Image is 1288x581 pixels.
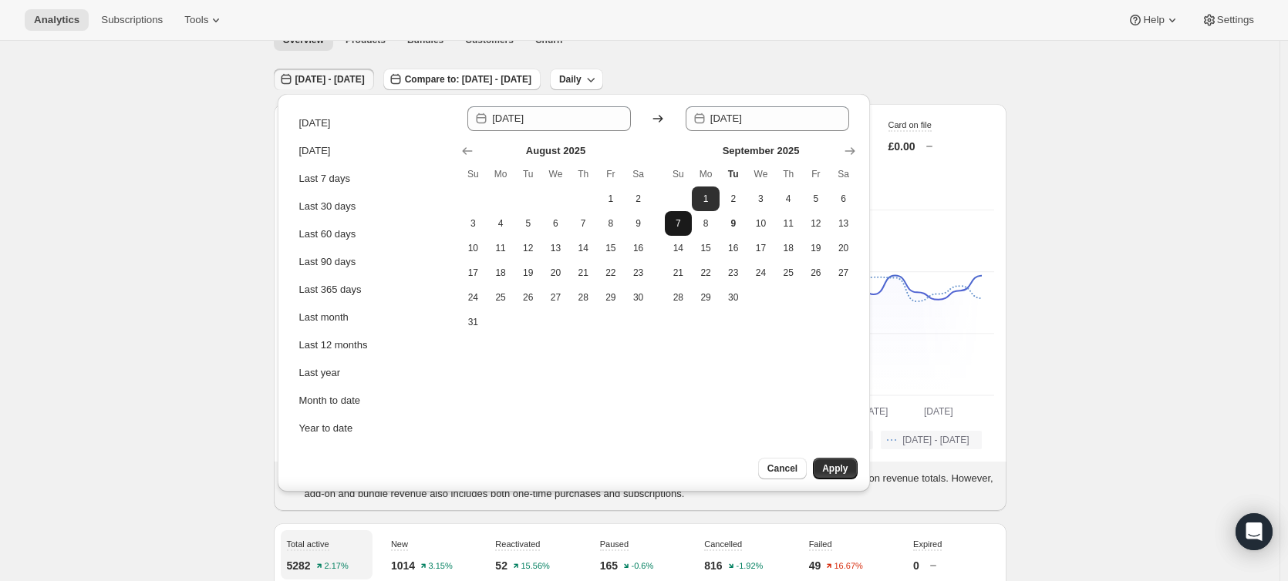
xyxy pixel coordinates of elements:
[822,462,848,475] span: Apply
[299,393,361,408] div: Month to date
[808,217,824,230] span: 12
[542,260,570,285] button: Wednesday August 20 2025
[460,162,487,186] th: Sunday
[466,316,481,328] span: 31
[466,267,481,279] span: 17
[665,162,693,186] th: Sunday
[460,285,487,310] button: Sunday August 24 2025
[569,162,597,186] th: Thursday
[913,539,942,549] span: Expired
[550,69,603,90] button: Daily
[720,236,747,260] button: Tuesday September 16 2025
[429,562,453,571] text: 3.15%
[809,558,821,573] p: 49
[665,211,693,236] button: Sunday September 7 2025
[495,558,507,573] p: 52
[836,267,851,279] span: 27
[692,162,720,186] th: Monday
[888,139,915,154] p: £0.00
[726,168,741,180] span: Tu
[902,434,969,446] span: [DATE] - [DATE]
[698,291,713,304] span: 29
[625,186,652,211] button: Saturday August 2 2025
[569,211,597,236] button: Thursday August 7 2025
[830,211,858,236] button: Saturday September 13 2025
[569,285,597,310] button: Thursday August 28 2025
[836,242,851,254] span: 20
[881,431,981,449] button: [DATE] - [DATE]
[1217,14,1254,26] span: Settings
[295,73,365,86] span: [DATE] - [DATE]
[514,260,542,285] button: Tuesday August 19 2025
[802,186,830,211] button: Friday September 5 2025
[575,217,591,230] span: 7
[754,242,769,254] span: 17
[888,120,932,129] span: Card on file
[781,168,796,180] span: Th
[575,242,591,254] span: 14
[923,406,953,417] text: [DATE]
[295,111,449,136] button: [DATE]
[559,73,582,86] span: Daily
[299,421,353,436] div: Year to date
[802,211,830,236] button: Friday September 12 2025
[295,139,449,163] button: [DATE]
[692,236,720,260] button: Monday September 15 2025
[747,162,775,186] th: Wednesday
[25,9,89,31] button: Analytics
[575,291,591,304] span: 28
[101,14,163,26] span: Subscriptions
[299,199,356,214] div: Last 30 days
[299,338,368,353] div: Last 12 months
[1143,14,1164,26] span: Help
[575,168,591,180] span: Th
[295,416,449,441] button: Year to date
[720,211,747,236] button: Today Tuesday September 9 2025
[704,539,742,549] span: Cancelled
[487,211,514,236] button: Monday August 4 2025
[603,168,619,180] span: Fr
[671,267,686,279] span: 21
[1236,513,1273,550] div: Open Intercom Messenger
[836,168,851,180] span: Sa
[493,242,508,254] span: 11
[830,236,858,260] button: Saturday September 20 2025
[808,242,824,254] span: 19
[603,267,619,279] span: 22
[542,211,570,236] button: Wednesday August 6 2025
[569,236,597,260] button: Thursday August 14 2025
[774,162,802,186] th: Thursday
[487,285,514,310] button: Monday August 25 2025
[521,242,536,254] span: 12
[493,217,508,230] span: 4
[460,211,487,236] button: Sunday August 3 2025
[726,193,741,205] span: 2
[391,539,408,549] span: New
[521,217,536,230] span: 5
[802,236,830,260] button: Friday September 19 2025
[754,217,769,230] span: 10
[671,217,686,230] span: 7
[830,260,858,285] button: Saturday September 27 2025
[597,162,625,186] th: Friday
[466,291,481,304] span: 24
[758,458,807,479] button: Cancel
[175,9,233,31] button: Tools
[597,236,625,260] button: Friday August 15 2025
[698,242,713,254] span: 15
[698,168,713,180] span: Mo
[692,186,720,211] button: Start of range Monday September 1 2025
[835,562,864,571] text: 16.67%
[603,242,619,254] span: 15
[548,242,564,254] span: 13
[600,558,618,573] p: 165
[1192,9,1263,31] button: Settings
[405,73,531,86] span: Compare to: [DATE] - [DATE]
[299,143,331,159] div: [DATE]
[295,305,449,330] button: Last month
[460,260,487,285] button: Sunday August 17 2025
[548,267,564,279] span: 20
[600,539,629,549] span: Paused
[493,168,508,180] span: Mo
[521,291,536,304] span: 26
